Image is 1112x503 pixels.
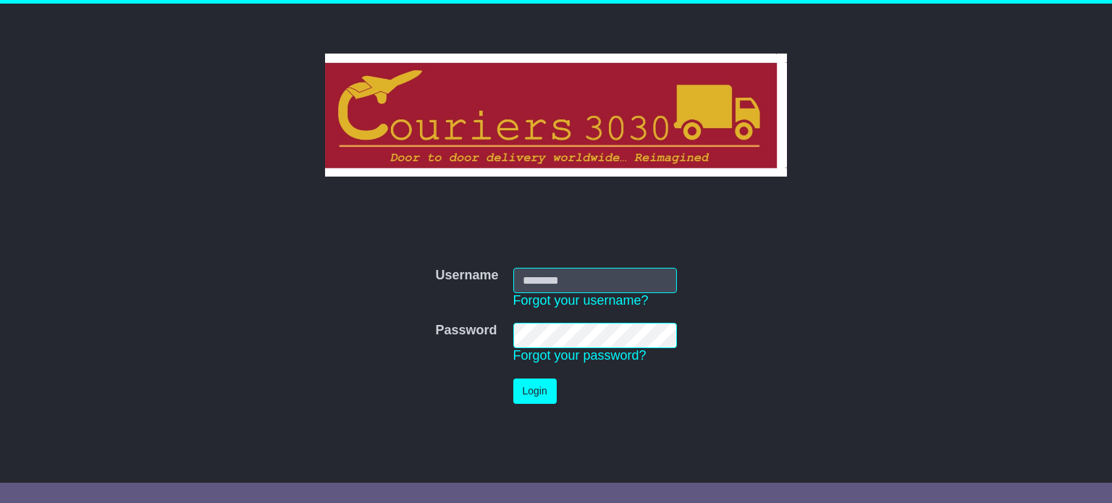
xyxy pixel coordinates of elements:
[513,348,646,363] a: Forgot your password?
[513,293,649,308] a: Forgot your username?
[513,379,557,404] button: Login
[325,54,788,177] img: Couriers 3030
[435,323,497,339] label: Password
[435,268,498,284] label: Username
